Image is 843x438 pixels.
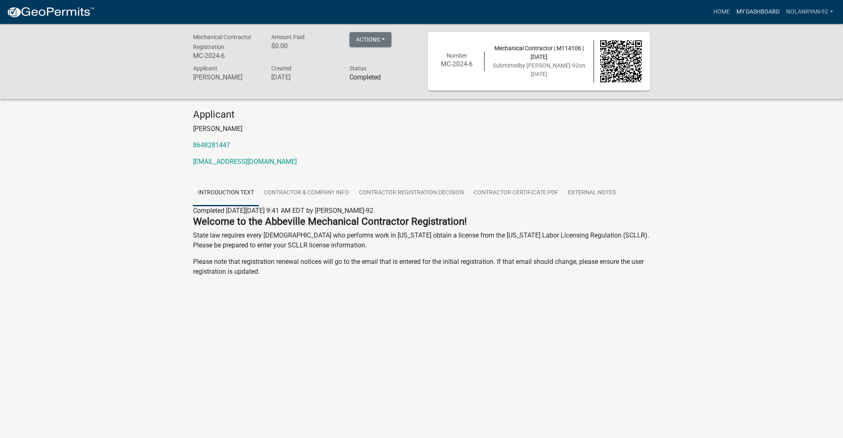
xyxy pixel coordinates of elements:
[193,124,650,134] p: [PERSON_NAME]
[349,32,391,47] button: Actions
[349,73,381,81] strong: Completed
[193,65,217,72] span: Applicant
[783,4,836,20] a: nolanryan-92
[271,42,337,50] h6: $0.00
[710,4,733,20] a: Home
[469,180,563,206] a: Contractor Certificate PDF
[447,52,467,59] span: Number
[563,180,621,206] a: External Notes
[193,34,252,50] span: Mechanical Contractor Registration
[733,4,783,20] a: My Dashboard
[193,52,259,60] h6: MC-2024-6
[271,65,291,72] span: Created
[354,180,469,206] a: Contractor Registration Decision
[193,257,650,277] p: Please note that registration renewal notices will go to the email that is entered for the initia...
[519,62,579,69] span: by [PERSON_NAME]-92
[193,141,230,149] a: 8648281447
[493,62,585,77] span: Submitted on [DATE]
[271,34,305,40] span: Amount Paid
[193,180,259,206] a: Introduction Text
[193,216,467,227] strong: Welcome to the Abbeville Mechanical Contractor Registration!
[193,73,259,81] h6: [PERSON_NAME]
[193,231,650,250] p: State law requires every [DEMOGRAPHIC_DATA] who performs work in [US_STATE] obtain a license from...
[271,73,337,81] h6: [DATE]
[494,45,584,60] span: Mechanical Contractor | M114106 | [DATE]
[193,158,297,165] a: [EMAIL_ADDRESS][DOMAIN_NAME]
[436,60,478,68] h6: MC-2024-6
[600,40,642,82] img: QR code
[259,180,354,206] a: Contractor & Company Info
[193,109,650,121] h4: Applicant
[349,65,366,72] span: Status
[193,207,373,214] span: Completed [DATE][DATE] 9:41 AM EDT by [PERSON_NAME]-92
